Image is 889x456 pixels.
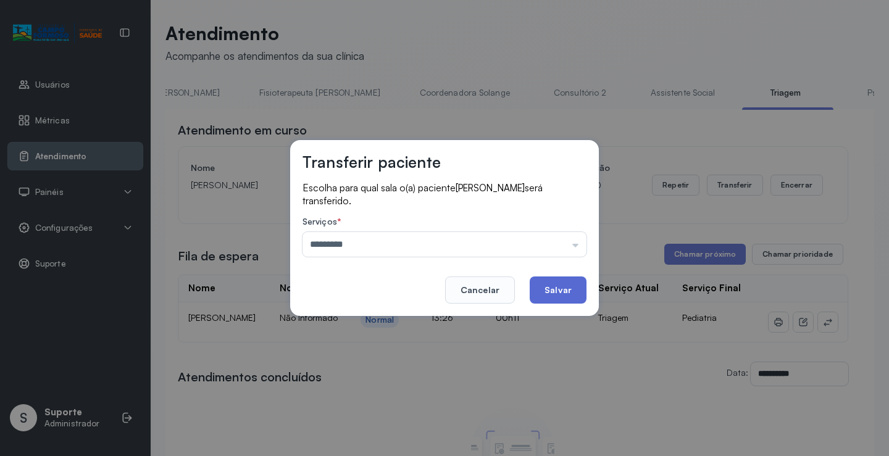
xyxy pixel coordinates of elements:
span: [PERSON_NAME] [456,182,525,194]
h3: Transferir paciente [303,152,441,172]
p: Escolha para qual sala o(a) paciente será transferido. [303,181,586,207]
button: Cancelar [445,276,515,304]
span: Serviços [303,216,337,226]
button: Salvar [530,276,586,304]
